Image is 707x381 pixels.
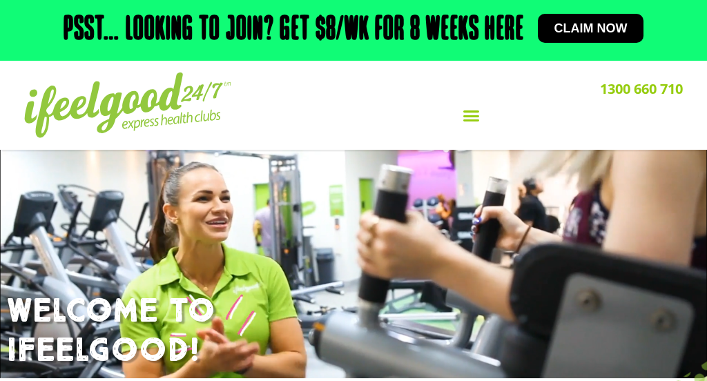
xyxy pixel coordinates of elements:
[260,103,683,129] div: Menu Toggle
[538,14,644,43] a: Claim now
[7,292,700,371] h1: WELCOME TO IFEELGOOD!
[554,22,628,35] span: Claim now
[600,79,683,98] a: 1300 660 710
[64,14,524,47] h2: Psst… Looking to join? Get $8/wk for 8 weeks here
